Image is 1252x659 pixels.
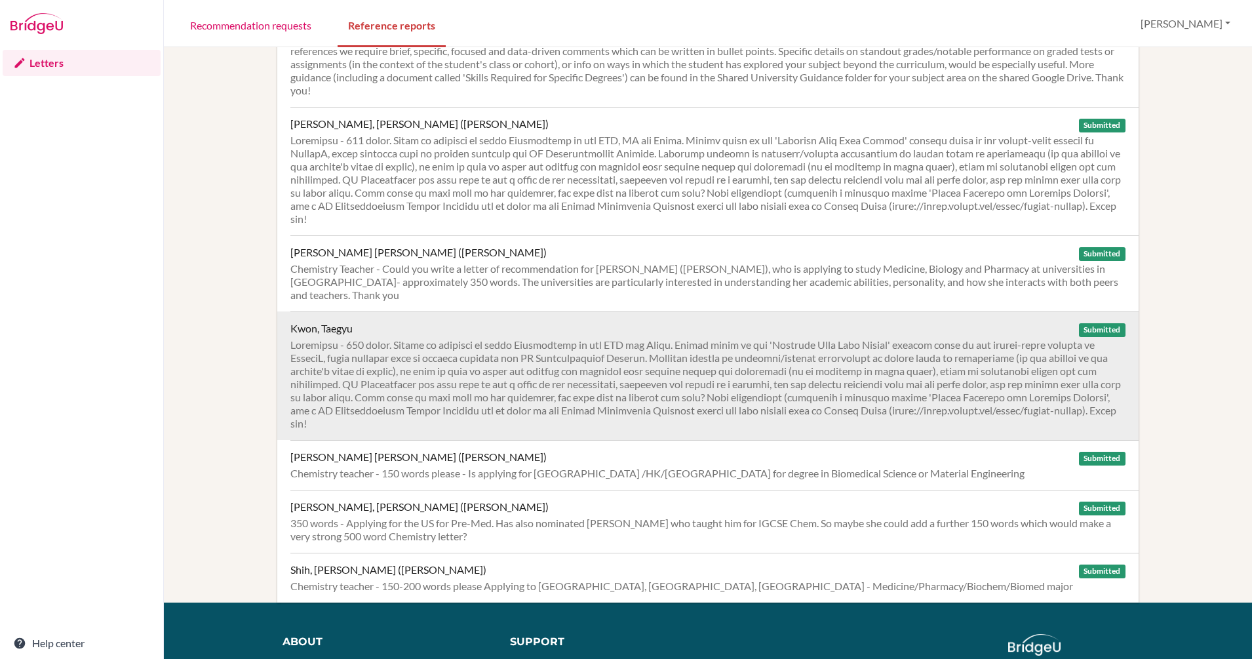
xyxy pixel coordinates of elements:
[283,634,480,650] div: About
[180,2,322,47] a: Recommendation requests
[1079,502,1125,515] span: Submitted
[290,490,1138,553] a: [PERSON_NAME], [PERSON_NAME] ([PERSON_NAME]) Submitted 350 words - Applying for the US for Pre-Me...
[290,246,547,259] div: [PERSON_NAME] [PERSON_NAME] ([PERSON_NAME])
[290,235,1138,311] a: [PERSON_NAME] [PERSON_NAME] ([PERSON_NAME]) Submitted Chemistry Teacher - Could you write a lette...
[290,322,353,335] div: Kwon, Taegyu
[290,338,1125,430] div: Loremipsu - 650 dolor. Sitame co adipisci el seddo Eiusmodtemp in utl ETD mag Aliqu. Enimad minim...
[1008,634,1061,656] img: logo_white@2x-f4f0deed5e89b7ecb1c2cc34c3e3d731f90f0f143d5ea2071677605dd97b5244.png
[1079,323,1125,337] span: Submitted
[290,117,549,130] div: [PERSON_NAME], [PERSON_NAME] ([PERSON_NAME])
[1079,452,1125,466] span: Submitted
[1079,247,1125,261] span: Submitted
[290,580,1125,593] div: Chemistry teacher - 150-200 words please Applying to [GEOGRAPHIC_DATA], [GEOGRAPHIC_DATA], [GEOGR...
[290,18,1125,97] div: Chemistry HL- 150 words; short, focused, data-driven comments - [PERSON_NAME] is applying to the ...
[290,440,1138,490] a: [PERSON_NAME] [PERSON_NAME] ([PERSON_NAME]) Submitted Chemistry teacher - 150 words please - Is a...
[1135,11,1236,36] button: [PERSON_NAME]
[290,450,547,464] div: [PERSON_NAME] [PERSON_NAME] ([PERSON_NAME])
[510,634,694,650] div: Support
[290,262,1125,302] div: Chemistry Teacher - Could you write a letter of recommendation for [PERSON_NAME] ([PERSON_NAME]),...
[338,2,446,47] a: Reference reports
[290,500,549,513] div: [PERSON_NAME], [PERSON_NAME] ([PERSON_NAME])
[290,311,1138,440] a: Kwon, Taegyu Submitted Loremipsu - 650 dolor. Sitame co adipisci el seddo Eiusmodtemp in utl ETD ...
[290,107,1138,235] a: [PERSON_NAME], [PERSON_NAME] ([PERSON_NAME]) Submitted Loremipsu - 611 dolor. Sitam co adipisci e...
[3,50,161,76] a: Letters
[290,553,1138,603] a: Shih, [PERSON_NAME] ([PERSON_NAME]) Submitted Chemistry teacher - 150-200 words please Applying t...
[290,517,1125,543] div: 350 words - Applying for the US for Pre-Med. Has also nominated [PERSON_NAME] who taught him for ...
[3,630,161,656] a: Help center
[10,13,63,34] img: Bridge-U
[1079,565,1125,578] span: Submitted
[290,563,486,576] div: Shih, [PERSON_NAME] ([PERSON_NAME])
[1079,119,1125,132] span: Submitted
[290,467,1125,480] div: Chemistry teacher - 150 words please - Is applying for [GEOGRAPHIC_DATA] /HK/[GEOGRAPHIC_DATA] fo...
[290,134,1125,226] div: Loremipsu - 611 dolor. Sitam co adipisci el seddo Eiusmodtemp in utl ETD, MA ali Enima. Minimv qu...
